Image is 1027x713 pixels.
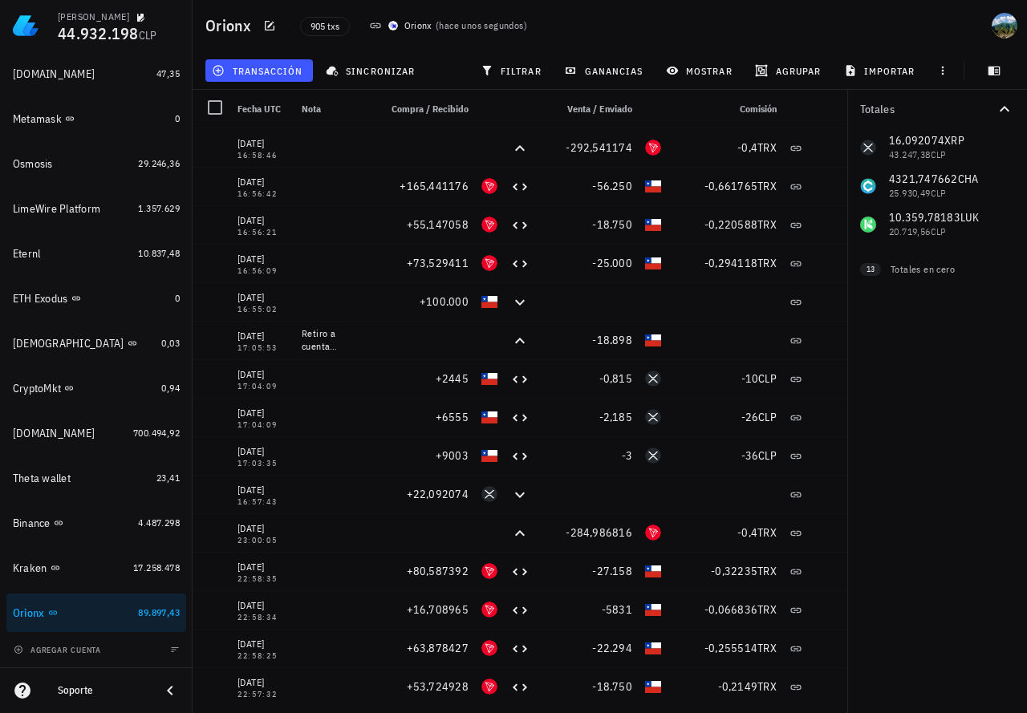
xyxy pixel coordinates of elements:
span: 47,35 [156,67,180,79]
div: 17:04:09 [237,383,289,391]
div: Retiro a cuenta #0291b1b9-6c2d-4cd0-8f72-6b5dae86488c [302,327,366,353]
button: sincronizar [319,59,425,82]
span: -36 [741,448,759,463]
div: CLP-icon [645,640,661,656]
span: 905 txs [311,18,339,35]
img: LedgiFi [13,13,39,38]
span: +100.000 [420,294,469,309]
div: 22:57:32 [237,691,289,699]
span: -56.250 [592,179,632,193]
span: transacción [215,64,302,77]
div: Venta / Enviado [536,90,639,128]
span: +53,724928 [407,679,469,694]
a: ETH Exodus 0 [6,279,186,318]
div: Totales en cero [891,262,982,277]
div: 22:58:25 [237,652,289,660]
span: 89.897,43 [138,606,180,618]
div: 17:03:35 [237,460,289,468]
div: CLP-icon [481,294,497,310]
span: -0,815 [599,371,633,386]
span: +55,147058 [407,217,469,232]
div: Fecha UTC [231,90,295,128]
span: 17.258.478 [133,561,180,573]
span: 13 [867,263,875,276]
div: [DATE] [237,290,289,306]
span: -0,4 [737,525,757,540]
span: TRX [757,217,777,232]
div: 16:57:43 [237,498,289,506]
span: TRX [757,602,777,617]
div: TRX-icon [481,602,497,618]
button: agrupar [749,59,830,82]
img: orionx [388,21,398,30]
span: 29.246,36 [138,157,180,169]
div: CLP-icon [645,217,661,233]
div: ETH Exodus [13,292,68,306]
div: Totales [860,103,995,115]
span: +165,441176 [400,179,469,193]
span: TRX [757,140,777,155]
div: [DATE] [237,559,289,575]
div: XRP-icon [645,409,661,425]
span: TRX [757,564,777,578]
div: 16:56:09 [237,267,289,275]
div: TRX-icon [481,679,497,695]
span: agrupar [758,64,821,77]
div: [PERSON_NAME] [58,10,129,23]
div: CLP-icon [645,563,661,579]
span: -0,294118 [704,256,757,270]
button: mostrar [660,59,742,82]
span: TRX [757,256,777,270]
div: 17:04:09 [237,421,289,429]
div: [DATE] [237,251,289,267]
span: +22,092074 [407,487,469,501]
div: XRP-icon [645,371,661,387]
div: Metamask [13,112,62,126]
div: Orionx [404,18,432,34]
div: TRX-icon [645,525,661,541]
div: 16:56:21 [237,229,289,237]
div: Theta wallet [13,472,71,485]
div: Soporte [58,684,148,697]
span: TRX [757,179,777,193]
span: -18.750 [592,679,632,694]
div: TRX-icon [481,255,497,271]
span: -0,661765 [704,179,757,193]
div: Eternl [13,247,41,261]
div: 22:58:34 [237,614,289,622]
span: 0,94 [161,382,180,394]
a: [DOMAIN_NAME] 47,35 [6,55,186,93]
button: ganancias [558,59,653,82]
h1: Orionx [205,13,258,38]
span: mostrar [669,64,733,77]
div: Nota [295,90,372,128]
div: [DATE] [237,521,289,537]
div: [DATE] [237,482,289,498]
span: +2445 [436,371,469,386]
span: -292,541174 [566,140,632,155]
a: Theta wallet 23,41 [6,459,186,497]
div: 16:58:46 [237,152,289,160]
span: +16,708965 [407,602,469,617]
span: Nota [302,103,321,115]
span: +73,529411 [407,256,469,270]
span: CLP [758,371,777,386]
div: 23:00:05 [237,537,289,545]
div: CLP-icon [481,371,497,387]
span: ganancias [567,64,643,77]
span: sincronizar [329,64,415,77]
div: [DATE] [237,675,289,691]
div: [DATE] [237,174,289,190]
span: -22.294 [592,641,632,655]
span: -0,255514 [704,641,757,655]
div: [DATE] [237,213,289,229]
div: 22:58:35 [237,575,289,583]
span: Venta / Enviado [567,103,632,115]
span: -10 [741,371,759,386]
button: Totales [847,90,1027,128]
span: -25.000 [592,256,632,270]
span: +80,587392 [407,564,469,578]
span: TRX [757,525,777,540]
span: CLP [758,448,777,463]
a: Eternl 10.837,48 [6,234,186,273]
